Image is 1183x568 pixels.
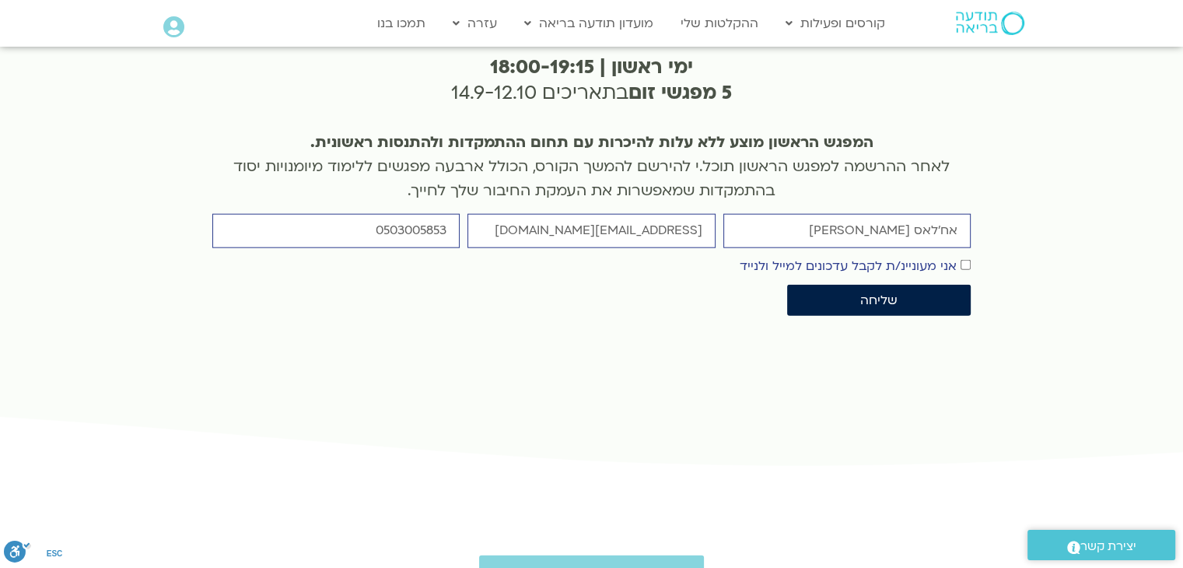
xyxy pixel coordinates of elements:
b: ימי ראשון | 18:00-19:15 [490,54,693,80]
h3: בתאריכים 14.9-12.10 [212,54,971,107]
a: מועדון תודעה בריאה [516,9,661,38]
label: אני מעוניינ/ת לקבל עדכונים למייל ולנייד [740,258,957,275]
a: יצירת קשר [1027,530,1175,560]
input: שם פרטי [723,214,971,247]
input: אימייל [467,214,715,247]
a: תמכו בנו [369,9,433,38]
span: יצירת קשר [1080,536,1136,557]
span: שליחה [860,293,898,307]
a: קורסים ופעילות [778,9,893,38]
input: מותר להשתמש רק במספרים ותווי טלפון (#, -, *, וכו'). [212,214,460,247]
button: שליחה [787,285,971,316]
strong: 5 מפגשי זום [628,80,732,106]
p: לאחר ההרשמה למפגש הראשון תוכל.י להירשם להמשך הקורס, הכולל ארבעה מפגשים ללימוד מיומנויות יסוד בהתמ... [212,131,971,202]
a: ההקלטות שלי [673,9,766,38]
form: טופס חדש [212,214,971,323]
a: עזרה [445,9,505,38]
b: המפגש הראשון מוצע ללא עלות להיכרות עם תחום ההתמקדות ולהתנסות ראשונית. [310,132,873,153]
img: תודעה בריאה [956,12,1024,35]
